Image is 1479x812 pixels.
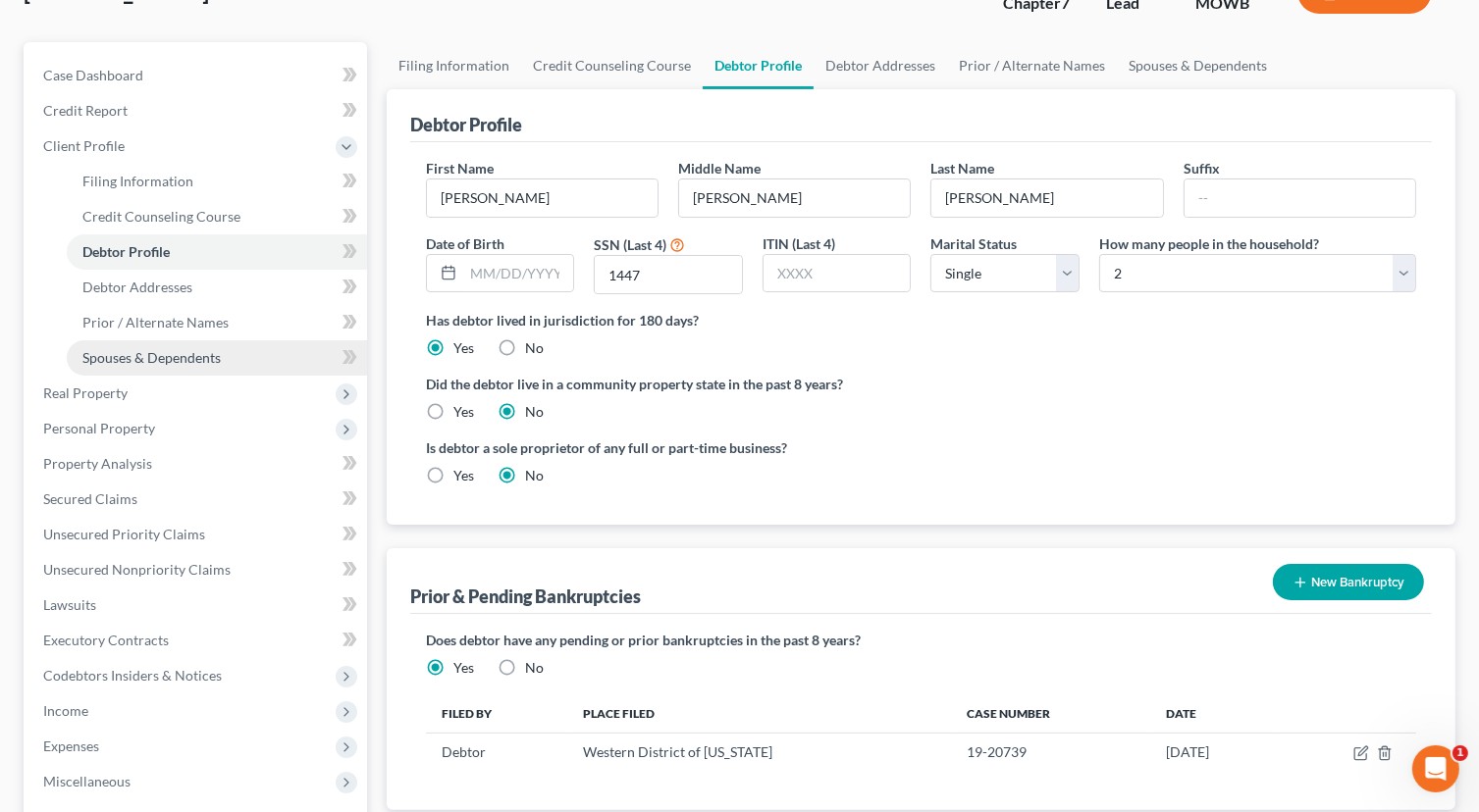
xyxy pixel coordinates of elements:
[1184,158,1220,178] label: Suffix
[67,164,367,199] a: Filing Information
[43,455,152,472] span: Property Analysis
[27,552,367,587] a: Unsecured Nonpriority Claims
[594,234,666,255] label: SSN (Last 4)
[453,338,474,358] label: Yes
[67,199,367,234] a: Credit Counseling Course
[43,596,96,613] span: Lawsuits
[1412,745,1459,792] iframe: Intercom live chat
[426,630,1416,650] label: Does debtor have any pending or prior bankruptcies in the past 8 years?
[410,584,641,608] div: Prior & Pending Bankruptcies
[426,374,1416,394] label: Did the debtor live in a community property state in the past 8 years?
[1150,734,1280,771] td: [DATE]
[27,517,367,552] a: Unsecured Priority Claims
[453,402,474,422] label: Yes
[82,208,240,225] span: Credit Counseling Course
[82,243,170,260] span: Debtor Profile
[82,279,192,295] span: Debtor Addresses
[387,42,521,89] a: Filing Information
[763,233,835,254] label: ITIN (Last 4)
[567,734,951,771] td: Western District of [US_STATE]
[930,233,1017,254] label: Marital Status
[426,158,494,178] label: First Name
[43,137,125,154] span: Client Profile
[43,737,99,754] span: Expenses
[427,179,658,217] input: --
[764,255,911,292] input: XXXX
[678,158,761,178] label: Middle Name
[426,693,567,733] th: Filed By
[43,667,222,684] span: Codebtors Insiders & Notices
[27,623,367,658] a: Executory Contracts
[43,490,137,507] span: Secured Claims
[1150,693,1280,733] th: Date
[82,314,229,330] span: Prior / Alternate Names
[27,93,367,128] a: Credit Report
[43,773,131,789] span: Miscellaneous
[426,310,1416,330] label: Has debtor lived in jurisdiction for 180 days?
[426,233,504,254] label: Date of Birth
[27,58,367,93] a: Case Dashboard
[67,305,367,340] a: Prior / Alternate Names
[567,693,951,733] th: Place Filed
[1453,745,1468,761] span: 1
[43,67,143,83] span: Case Dashboard
[463,255,574,292] input: MM/DD/YYYY
[43,384,128,401] span: Real Property
[521,42,703,89] a: Credit Counseling Course
[43,420,155,436] span: Personal Property
[453,466,474,485] label: Yes
[82,349,221,366] span: Spouses & Dependents
[525,658,544,678] label: No
[27,482,367,517] a: Secured Claims
[703,42,814,89] a: Debtor Profile
[67,270,367,305] a: Debtor Addresses
[951,693,1150,733] th: Case Number
[82,173,193,189] span: Filing Information
[1273,564,1424,600] button: New Bankruptcy
[43,102,128,119] span: Credit Report
[679,179,910,217] input: M.I
[1185,179,1415,217] input: --
[951,734,1150,771] td: 19-20739
[1117,42,1279,89] a: Spouses & Dependents
[67,340,367,376] a: Spouses & Dependents
[43,561,231,578] span: Unsecured Nonpriority Claims
[27,446,367,482] a: Property Analysis
[426,437,912,458] label: Is debtor a sole proprietor of any full or part-time business?
[595,256,742,293] input: XXXX
[930,158,994,178] label: Last Name
[410,113,522,136] div: Debtor Profile
[27,587,367,623] a: Lawsuits
[43,526,205,542] span: Unsecured Priority Claims
[525,402,544,422] label: No
[947,42,1117,89] a: Prior / Alternate Names
[43,702,88,719] span: Income
[1099,233,1319,254] label: How many people in the household?
[426,734,567,771] td: Debtor
[43,632,169,648] span: Executory Contracts
[931,179,1162,217] input: --
[67,234,367,270] a: Debtor Profile
[525,338,544,358] label: No
[814,42,947,89] a: Debtor Addresses
[525,466,544,485] label: No
[453,658,474,678] label: Yes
